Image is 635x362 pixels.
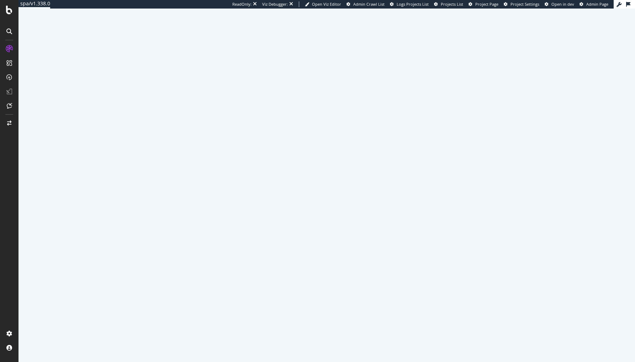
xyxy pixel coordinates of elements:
span: Projects List [441,1,463,7]
span: Open Viz Editor [312,1,341,7]
a: Project Settings [504,1,539,7]
a: Admin Crawl List [346,1,385,7]
div: ReadOnly: [232,1,252,7]
span: Project Page [475,1,498,7]
span: Open in dev [551,1,574,7]
div: Viz Debugger: [262,1,288,7]
a: Open Viz Editor [305,1,341,7]
div: animation [301,167,353,193]
span: Admin Crawl List [353,1,385,7]
a: Logs Projects List [390,1,429,7]
a: Open in dev [545,1,574,7]
span: Project Settings [510,1,539,7]
span: Logs Projects List [397,1,429,7]
a: Admin Page [580,1,608,7]
span: Admin Page [586,1,608,7]
a: Project Page [469,1,498,7]
a: Projects List [434,1,463,7]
